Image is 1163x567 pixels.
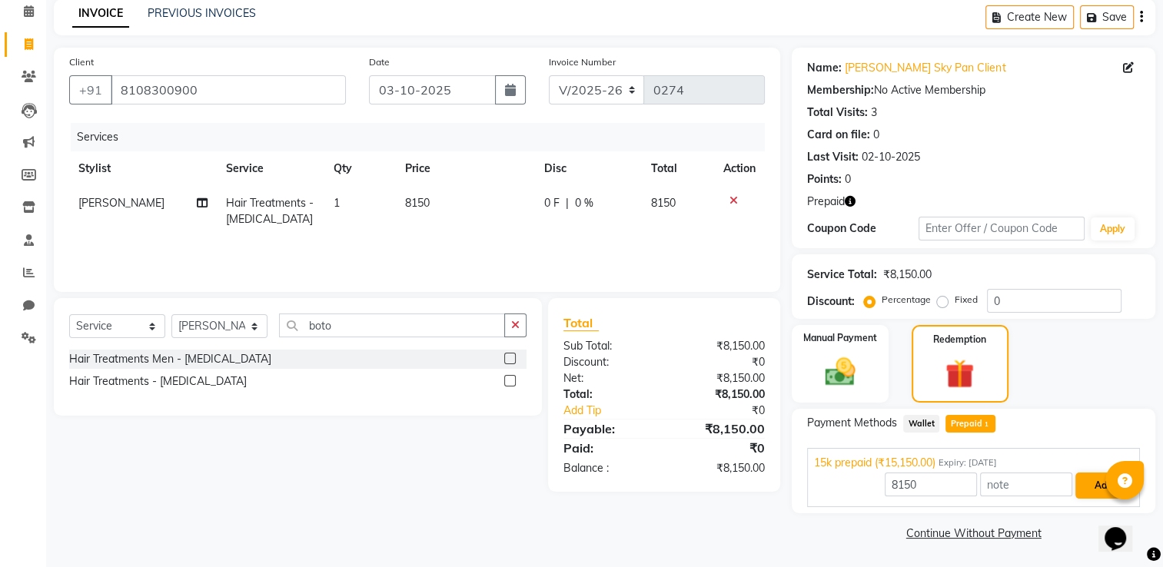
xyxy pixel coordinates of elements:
[566,195,569,211] span: |
[1098,506,1148,552] iframe: chat widget
[1075,472,1131,499] button: Add
[552,338,664,354] div: Sub Total:
[883,267,932,283] div: ₹8,150.00
[324,151,396,186] th: Qty
[642,151,715,186] th: Total
[563,315,599,331] span: Total
[980,472,1072,496] input: note
[111,75,346,104] input: Search by Name/Mobile/Email/Code
[71,123,776,151] div: Services
[714,151,765,186] th: Action
[664,370,776,386] div: ₹8,150.00
[664,460,776,476] div: ₹8,150.00
[217,151,324,186] th: Service
[664,386,776,403] div: ₹8,150.00
[807,194,845,210] span: Prepaid
[664,419,776,438] div: ₹8,150.00
[552,386,664,403] div: Total:
[803,331,877,345] label: Manual Payment
[814,455,935,471] span: 15k prepaid (₹15,150.00)
[544,195,560,211] span: 0 F
[575,195,593,211] span: 0 %
[535,151,642,186] th: Disc
[552,460,664,476] div: Balance :
[552,354,664,370] div: Discount:
[862,149,920,165] div: 02-10-2025
[885,472,977,496] input: Amount
[807,171,842,187] div: Points:
[552,370,664,386] div: Net:
[683,403,777,419] div: ₹0
[816,354,865,390] img: _cash.svg
[664,354,776,370] div: ₹0
[651,196,676,210] span: 8150
[845,171,851,187] div: 0
[903,415,939,433] span: Wallet
[845,60,1005,76] a: [PERSON_NAME] Sky Pan Client
[939,456,997,469] span: Expiry: [DATE]
[69,75,112,104] button: +91
[1091,217,1135,240] button: Apply
[945,415,995,433] span: Prepaid
[795,526,1152,542] a: Continue Without Payment
[369,55,390,69] label: Date
[985,5,1074,29] button: Create New
[807,293,855,310] div: Discount:
[226,196,314,226] span: Hair Treatments - [MEDICAL_DATA]
[807,82,1140,98] div: No Active Membership
[807,82,874,98] div: Membership:
[69,151,217,186] th: Stylist
[69,351,271,367] div: Hair Treatments Men - [MEDICAL_DATA]
[871,104,877,121] div: 3
[955,293,978,307] label: Fixed
[919,217,1085,240] input: Enter Offer / Coupon Code
[807,220,918,237] div: Coupon Code
[552,439,664,457] div: Paid:
[405,196,430,210] span: 8150
[873,127,879,143] div: 0
[279,313,505,337] input: Search or Scan
[664,439,776,457] div: ₹0
[1080,5,1134,29] button: Save
[148,6,256,20] a: PREVIOUS INVOICES
[69,373,247,390] div: Hair Treatments - [MEDICAL_DATA]
[549,55,616,69] label: Invoice Number
[552,419,664,438] div: Payable:
[933,333,986,346] label: Redemption
[552,403,683,419] a: Add Tip
[334,196,340,210] span: 1
[807,104,868,121] div: Total Visits:
[807,415,897,431] span: Payment Methods
[78,196,164,210] span: [PERSON_NAME]
[664,338,776,354] div: ₹8,150.00
[807,149,859,165] div: Last Visit:
[936,356,983,392] img: _gift.svg
[807,267,877,283] div: Service Total:
[69,55,94,69] label: Client
[982,420,991,429] span: 1
[396,151,535,186] th: Price
[882,293,931,307] label: Percentage
[807,60,842,76] div: Name:
[807,127,870,143] div: Card on file:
